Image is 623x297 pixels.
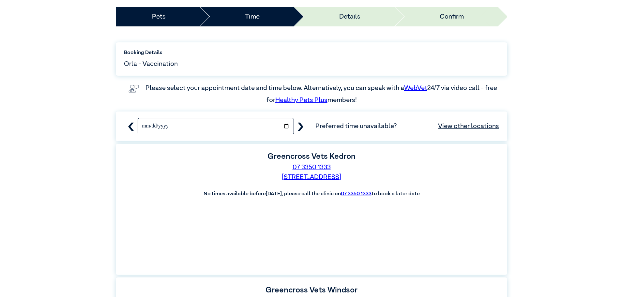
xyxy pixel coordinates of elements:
img: vet [126,82,142,95]
label: Booking Details [124,49,499,57]
a: Healthy Pets Plus [275,97,327,103]
a: 07 3350 1333 [293,164,331,171]
label: Please select your appointment date and time below. Alternatively, you can speak with a 24/7 via ... [145,85,498,103]
a: WebVet [404,85,427,91]
label: Greencross Vets Kedron [267,153,356,160]
a: View other locations [438,121,499,131]
a: [STREET_ADDRESS] [282,174,341,180]
span: Preferred time unavailable? [315,121,499,131]
a: Time [245,12,260,22]
span: Orla - Vaccination [124,59,178,69]
label: Greencross Vets Windsor [266,286,357,294]
a: Pets [152,12,166,22]
label: No times available before [DATE] , please call the clinic on to book a later date [204,191,420,197]
a: 07 3350 1333 [341,191,372,197]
